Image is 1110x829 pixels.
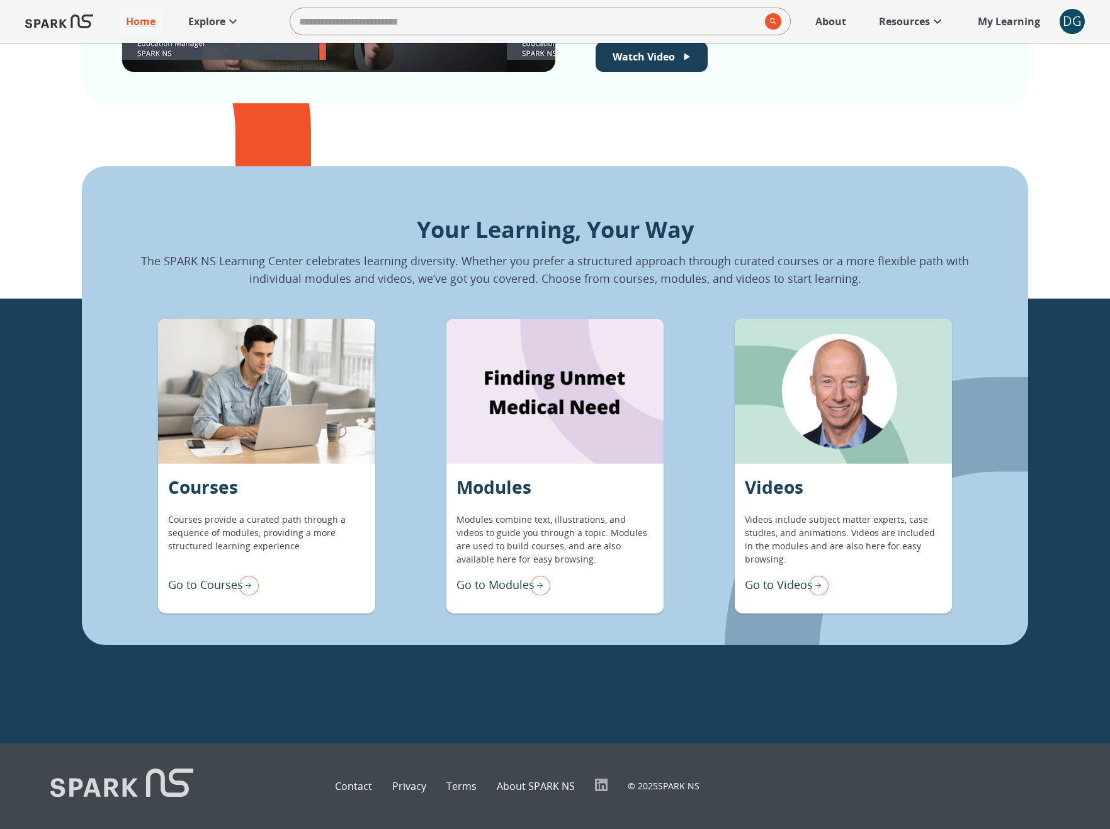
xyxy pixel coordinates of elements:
p: Modules [456,474,531,500]
p: Courses provide a curated path through a sequence of modules, providing a more structured learnin... [168,513,365,566]
img: Logo of SPARK at Stanford [50,769,193,804]
button: Watch Welcome Video [596,42,708,72]
p: Explore [188,14,225,29]
p: My Learning [978,14,1040,29]
a: Explore [182,8,247,35]
p: About [815,14,846,29]
p: Resources [879,14,930,29]
p: Courses [168,474,238,500]
a: Resources [873,8,951,35]
a: Privacy [392,779,426,794]
a: About SPARK NS [497,779,575,794]
div: Videos [735,319,952,464]
img: right arrow [525,572,550,598]
p: Videos [745,474,803,500]
p: Go to Courses [168,576,243,593]
p: Go to Videos [745,576,813,593]
p: The SPARK NS Learning Center celebrates learning diversity. Whether you prefer a structured appro... [122,252,988,287]
p: Watch Video [613,49,675,64]
p: © 2025 SPARK NS [628,779,699,792]
img: right arrow [234,572,259,598]
div: Go to Videos [745,572,829,598]
div: Courses [158,319,375,464]
img: right arrow [803,572,829,598]
p: Your Learning, Your Way [122,213,988,247]
a: Contact [335,779,372,794]
button: search [760,8,781,35]
p: Modules combine text, illustrations, and videos to guide you through a topic. Modules are used to... [456,513,654,566]
div: DG [1060,9,1085,34]
p: Home [126,14,156,29]
div: Go to Courses [168,572,259,598]
a: Terms [446,779,477,794]
img: LinkedIn [595,779,608,791]
div: Go to Modules [456,572,550,598]
a: Home [120,8,162,35]
a: My Learning [971,8,1047,35]
a: About [809,8,852,35]
p: Go to Modules [456,576,535,593]
div: Modules [446,319,664,464]
img: Logo of SPARK at Stanford [25,6,93,37]
button: account of current user [1060,9,1085,34]
p: Videos include subject matter experts, case studies, and animations. Videos are included in the m... [745,513,942,566]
